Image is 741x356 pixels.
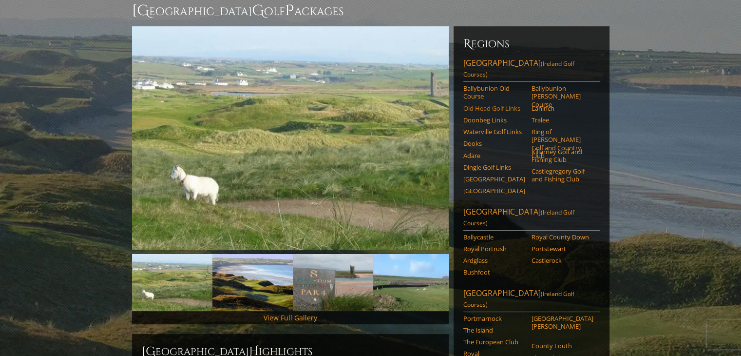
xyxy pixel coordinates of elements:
a: Ballycastle [463,233,525,241]
a: Adare [463,152,525,159]
span: (Ireland Golf Courses) [463,208,574,227]
a: [GEOGRAPHIC_DATA](Ireland Golf Courses) [463,288,600,312]
a: Portmarnock [463,315,525,322]
a: The European Club [463,338,525,346]
a: The Island [463,326,525,334]
a: Ballybunion [PERSON_NAME] Course [532,84,593,108]
h6: Regions [463,36,600,52]
a: Dingle Golf Links [463,163,525,171]
h1: [GEOGRAPHIC_DATA] olf ackages [132,1,609,20]
a: County Louth [532,342,593,350]
a: Royal Portrush [463,245,525,253]
a: Dooks [463,139,525,147]
a: Killarney Golf and Fishing Club [532,148,593,164]
a: Doonbeg Links [463,116,525,124]
a: Bushfoot [463,268,525,276]
a: Lahinch [532,104,593,112]
span: G [252,1,264,20]
a: [GEOGRAPHIC_DATA][PERSON_NAME] [532,315,593,331]
span: (Ireland Golf Courses) [463,290,574,309]
a: View Full Gallery [264,313,317,322]
a: [GEOGRAPHIC_DATA](Ireland Golf Courses) [463,58,600,82]
span: (Ireland Golf Courses) [463,59,574,79]
a: Castlerock [532,257,593,264]
a: Old Head Golf Links [463,104,525,112]
a: [GEOGRAPHIC_DATA] [463,187,525,195]
a: Portstewart [532,245,593,253]
a: [GEOGRAPHIC_DATA] [463,175,525,183]
a: Castlegregory Golf and Fishing Club [532,167,593,183]
a: Waterville Golf Links [463,128,525,136]
a: Ring of [PERSON_NAME] Golf and Country Club [532,128,593,159]
a: Royal County Down [532,233,593,241]
a: Ardglass [463,257,525,264]
a: Tralee [532,116,593,124]
a: [GEOGRAPHIC_DATA](Ireland Golf Courses) [463,206,600,231]
span: P [285,1,294,20]
a: Ballybunion Old Course [463,84,525,100]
